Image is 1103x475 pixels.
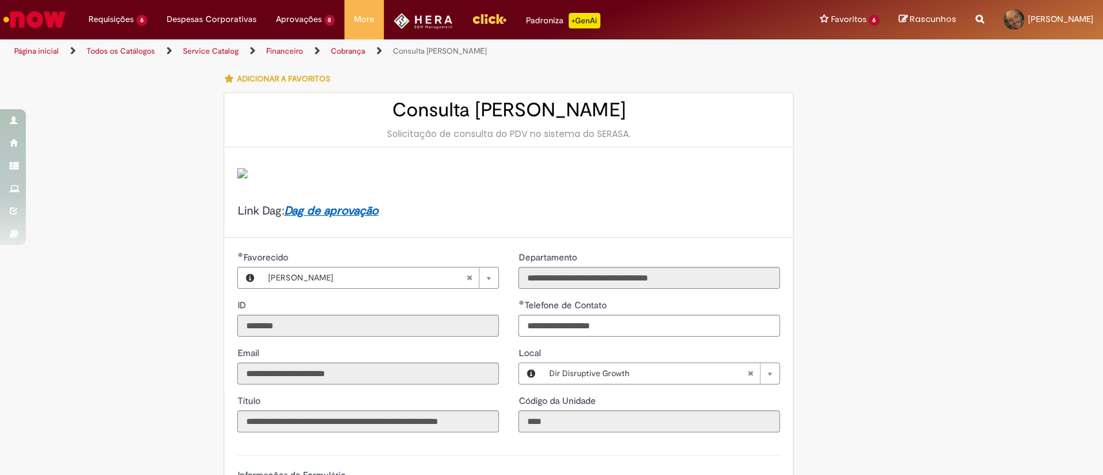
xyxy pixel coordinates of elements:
[224,65,337,92] button: Adicionar a Favoritos
[1028,14,1093,25] span: [PERSON_NAME]
[518,315,780,337] input: Telefone de Contato
[518,300,524,305] span: Obrigatório Preenchido
[236,74,330,84] span: Adicionar a Favoritos
[237,205,780,218] h4: Link Dag:
[331,46,365,56] a: Cobrança
[268,268,466,288] span: [PERSON_NAME]
[354,13,374,26] span: More
[237,168,247,178] img: sys_attachment.do
[526,13,600,28] div: Padroniza
[518,410,780,432] input: Código da Unidade
[237,299,248,311] label: Somente leitura - ID
[243,251,290,263] span: Necessários - Favorecido
[741,363,760,384] abbr: Limpar campo Local
[284,204,378,218] a: Dag de aprovação
[518,251,579,263] span: Somente leitura - Departamento
[266,46,303,56] a: Financeiro
[276,13,322,26] span: Aprovações
[868,15,879,26] span: 6
[136,15,147,26] span: 6
[237,299,248,311] span: Somente leitura - ID
[910,13,956,25] span: Rascunhos
[518,394,598,407] label: Somente leitura - Código da Unidade
[237,346,261,359] label: Somente leitura - Email
[237,410,499,432] input: Título
[183,46,238,56] a: Service Catalog
[10,39,726,63] ul: Trilhas de página
[1,6,68,32] img: ServiceNow
[237,395,262,406] span: Somente leitura - Título
[393,46,487,56] a: Consulta [PERSON_NAME]
[518,395,598,406] span: Somente leitura - Código da Unidade
[237,252,243,257] span: Obrigatório Preenchido
[518,251,579,264] label: Somente leitura - Departamento
[542,363,779,384] a: Dir Disruptive GrowthLimpar campo Local
[14,46,59,56] a: Página inicial
[87,46,155,56] a: Todos os Catálogos
[237,394,262,407] label: Somente leitura - Título
[569,13,600,28] p: +GenAi
[89,13,134,26] span: Requisições
[261,268,498,288] a: [PERSON_NAME]Limpar campo Favorecido
[518,347,543,359] span: Local
[167,13,257,26] span: Despesas Corporativas
[237,100,780,121] h2: Consulta [PERSON_NAME]
[238,268,261,288] button: Favorecido, Visualizar este registro Bruno Do Carmo Teixeira
[324,15,335,26] span: 8
[237,347,261,359] span: Somente leitura - Email
[549,363,747,384] span: Dir Disruptive Growth
[459,268,479,288] abbr: Limpar campo Favorecido
[519,363,542,384] button: Local, Visualizar este registro Dir Disruptive Growth
[524,299,609,311] span: Telefone de Contato
[394,13,452,29] img: HeraLogo.png
[518,267,780,289] input: Departamento
[830,13,866,26] span: Favoritos
[237,363,499,385] input: Email
[899,14,956,26] a: Rascunhos
[237,127,780,140] div: Solicitação de consulta do PDV no sistema do SERASA.
[472,9,507,28] img: click_logo_yellow_360x200.png
[237,315,499,337] input: ID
